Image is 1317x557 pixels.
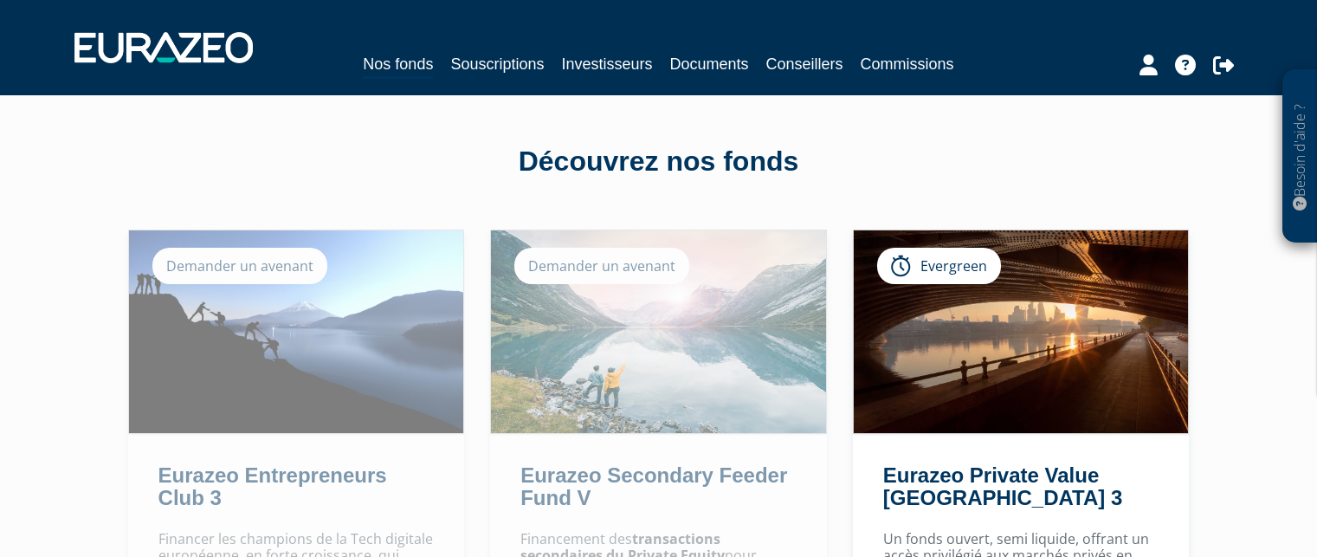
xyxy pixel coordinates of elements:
[514,248,689,284] div: Demander un avenant
[158,463,387,509] a: Eurazeo Entrepreneurs Club 3
[877,248,1001,284] div: Evergreen
[129,230,464,433] img: Eurazeo Entrepreneurs Club 3
[883,463,1122,509] a: Eurazeo Private Value [GEOGRAPHIC_DATA] 3
[74,32,253,63] img: 1732889491-logotype_eurazeo_blanc_rvb.png
[520,463,787,509] a: Eurazeo Secondary Feeder Fund V
[165,142,1152,182] div: Découvrez nos fonds
[363,52,433,79] a: Nos fonds
[1290,79,1310,235] p: Besoin d'aide ?
[561,52,652,76] a: Investisseurs
[152,248,327,284] div: Demander un avenant
[491,230,826,433] img: Eurazeo Secondary Feeder Fund V
[854,230,1189,433] img: Eurazeo Private Value Europe 3
[861,52,954,76] a: Commissions
[450,52,544,76] a: Souscriptions
[766,52,843,76] a: Conseillers
[670,52,749,76] a: Documents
